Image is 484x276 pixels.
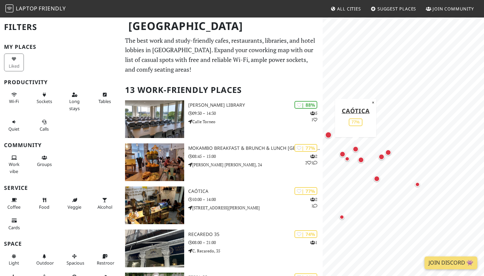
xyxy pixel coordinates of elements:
[188,162,323,168] p: [PERSON_NAME] [PERSON_NAME], 24
[121,230,323,267] a: Recaredo 35 | 74% 1 Recaredo 35 08:00 – 21:00 C. Recaredo, 35
[188,232,323,237] h3: Recaredo 35
[338,150,347,159] div: Map marker
[39,5,66,12] span: Friendly
[351,145,360,153] div: Map marker
[294,101,317,109] div: | 88%
[9,260,19,266] span: Natural light
[9,161,19,174] span: People working
[188,248,323,254] p: C. Recaredo, 35
[4,89,24,107] button: Wi-Fi
[69,98,80,111] span: Long stays
[4,116,24,134] button: Quiet
[188,196,323,203] p: 10:00 – 14:00
[8,225,20,231] span: Credit cards
[357,156,365,164] div: Map marker
[433,6,474,12] span: Join Community
[423,3,477,15] a: Join Community
[324,130,333,140] div: Map marker
[34,251,54,269] button: Outdoor
[123,17,321,35] h1: [GEOGRAPHIC_DATA]
[121,143,323,181] a: Mokambo Breakfast & Brunch & Lunch Sevilla | 77% 221 Mokambo Breakfast & Brunch & Lunch [GEOGRAPH...
[4,251,24,269] button: Light
[125,36,319,74] p: The best work and study-friendly cafes, restaurants, libraries, and hotel lobbies in [GEOGRAPHIC_...
[425,256,477,269] a: Join Discord 👾
[34,116,54,134] button: Calls
[37,161,52,167] span: Group tables
[34,195,54,212] button: Food
[342,106,370,114] a: Caótica
[4,195,24,212] button: Coffee
[98,98,111,104] span: Work-friendly tables
[338,213,346,221] div: Map marker
[188,239,323,246] p: 08:00 – 21:00
[121,100,323,138] a: Felipe González Márquez Library | 88% 51 [PERSON_NAME] Library 09:30 – 14:30 Calle Torneo
[95,195,115,212] button: Alcohol
[372,174,381,183] div: Map marker
[343,155,351,163] div: Map marker
[337,6,361,12] span: All Cities
[36,260,54,266] span: Outdoor area
[377,6,416,12] span: Suggest Places
[5,4,13,12] img: LaptopFriendly
[125,186,184,224] img: Caótica
[188,118,323,125] p: Calle Torneo
[413,180,421,188] div: Map marker
[368,3,419,15] a: Suggest Places
[8,126,19,132] span: Quiet
[95,251,115,269] button: Restroom
[65,251,84,269] button: Spacious
[39,204,49,210] span: Food
[7,204,21,210] span: Coffee
[4,17,117,37] h2: Filters
[34,152,54,170] button: Groups
[294,187,317,195] div: | 77%
[37,98,52,104] span: Power sockets
[125,100,184,138] img: Felipe González Márquez Library
[125,230,184,267] img: Recaredo 35
[294,230,317,238] div: | 74%
[310,239,317,246] p: 1
[188,188,323,194] h3: Caótica
[67,260,84,266] span: Spacious
[40,126,49,132] span: Video/audio calls
[9,98,19,104] span: Stable Wi-Fi
[4,79,117,85] h3: Productivity
[125,143,184,181] img: Mokambo Breakfast & Brunch & Lunch Sevilla
[188,102,323,108] h3: [PERSON_NAME] Library
[310,196,317,209] p: 2 1
[34,89,54,107] button: Sockets
[97,260,117,266] span: Restroom
[310,110,317,123] p: 5 1
[125,80,319,100] h2: 13 Work-Friendly Places
[121,186,323,224] a: Caótica | 77% 21 Caótica 10:00 – 14:00 [STREET_ADDRESS][PERSON_NAME]
[65,195,84,212] button: Veggie
[188,110,323,116] p: 09:30 – 14:30
[65,89,84,114] button: Long stays
[305,153,317,166] p: 2 2 1
[188,153,323,160] p: 08:45 – 15:00
[4,152,24,177] button: Work vibe
[377,152,386,161] div: Map marker
[4,142,117,148] h3: Community
[4,44,117,50] h3: My Places
[95,89,115,107] button: Tables
[68,204,81,210] span: Veggie
[188,145,323,151] h3: Mokambo Breakfast & Brunch & Lunch [GEOGRAPHIC_DATA]
[97,204,112,210] span: Alcohol
[188,205,323,211] p: [STREET_ADDRESS][PERSON_NAME]
[4,185,117,191] h3: Service
[384,148,393,157] div: Map marker
[370,99,376,106] button: Close popup
[328,3,364,15] a: All Cities
[5,3,66,15] a: LaptopFriendly LaptopFriendly
[349,118,362,126] div: 77%
[16,5,38,12] span: Laptop
[4,241,117,247] h3: Space
[4,215,24,233] button: Cards
[294,144,317,152] div: | 77%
